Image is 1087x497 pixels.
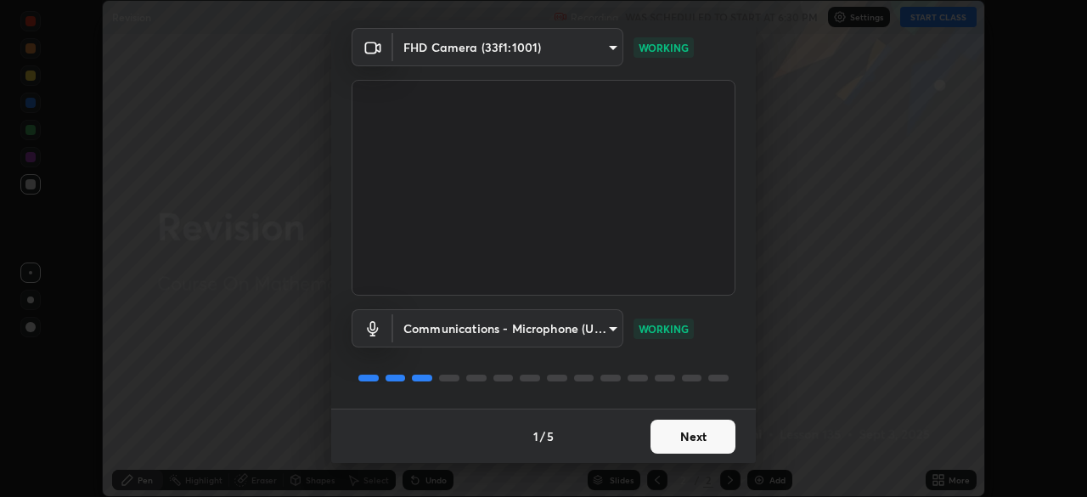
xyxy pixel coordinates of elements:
div: FHD Camera (33f1:1001) [393,28,623,66]
p: WORKING [639,321,689,336]
h4: / [540,427,545,445]
p: WORKING [639,40,689,55]
div: FHD Camera (33f1:1001) [393,309,623,347]
h4: 1 [533,427,538,445]
h4: 5 [547,427,554,445]
button: Next [651,420,735,454]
